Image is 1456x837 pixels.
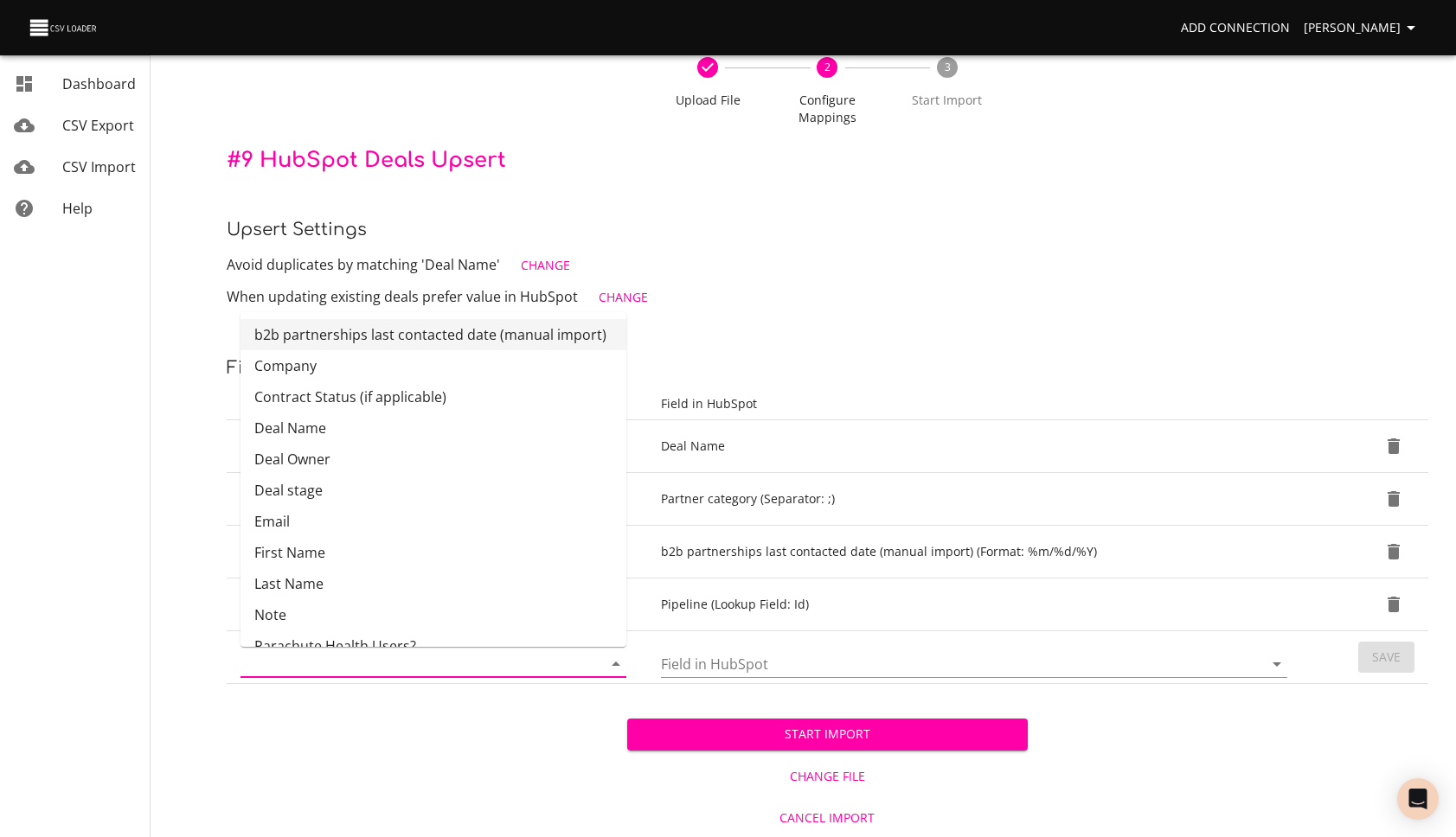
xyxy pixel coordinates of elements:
span: Dashboard [62,74,136,93]
li: b2b partnerships last contacted date (manual import) [241,319,626,350]
li: Deal Owner [241,444,626,475]
td: Partner category (Separator: ;) [647,473,1308,526]
button: Start Import [627,719,1028,751]
span: CSV Import [62,157,136,176]
text: 2 [824,60,831,74]
button: Change File [627,761,1028,793]
span: Start Import [641,724,1014,745]
li: Email [241,506,626,537]
button: Cancel Import [627,802,1028,834]
button: Delete [1373,478,1414,520]
span: Help [62,199,93,218]
li: First Name [241,537,626,568]
th: Column in CSV [227,388,647,420]
td: Pipeline (Lookup Field: Id) [647,578,1308,631]
div: Open Intercom Messenger [1397,778,1439,820]
p: Avoid duplicates by matching 'Deal Name' [227,250,1428,282]
button: Delete [1373,584,1414,625]
text: 3 [944,60,950,74]
button: Delete [1373,425,1414,467]
span: Upload File [655,92,760,109]
li: Note [241,599,626,630]
span: Upsert settings [227,220,367,240]
li: Contract Status (if applicable) [241,381,626,412]
span: Configure Mappings [774,92,880,126]
li: Parachute Health Users? [241,630,626,661]
li: Last Name [241,568,626,599]
img: CSV Loader [28,16,100,40]
th: Field in HubSpot [647,388,1308,420]
td: b2b partnerships last contacted date (manual import) [227,526,647,578]
button: Delete [1373,531,1414,572]
span: Change File [634,766,1021,788]
td: Pipeline [227,578,647,631]
td: Deal Name [227,420,647,473]
button: Change [592,282,655,314]
span: Field Mappings [227,358,368,378]
button: Close [604,652,628,676]
button: Open [1265,652,1289,676]
span: [PERSON_NAME] [1304,17,1421,39]
td: b2b partnerships last contacted date (manual import) (Format: %m/%d/%Y) [647,526,1308,578]
td: Partner Category [227,473,647,526]
td: Deal Name [647,420,1308,473]
a: Add Connection [1174,12,1297,44]
span: CSV Export [62,116,134,135]
span: Add Connection [1181,17,1290,39]
li: Deal Name [241,412,626,444]
li: Company [241,350,626,381]
span: Cancel Import [634,808,1021,829]
button: Change [514,250,577,282]
span: Change [599,287,648,309]
span: Start Import [895,92,1000,109]
span: When updating existing deals prefer value in HubSpot [227,286,578,305]
span: Change [521,255,570,277]
span: # 9 HubSpot Deals Upsert [227,149,506,172]
li: Deal stage [241,475,626,506]
button: [PERSON_NAME] [1297,12,1428,44]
